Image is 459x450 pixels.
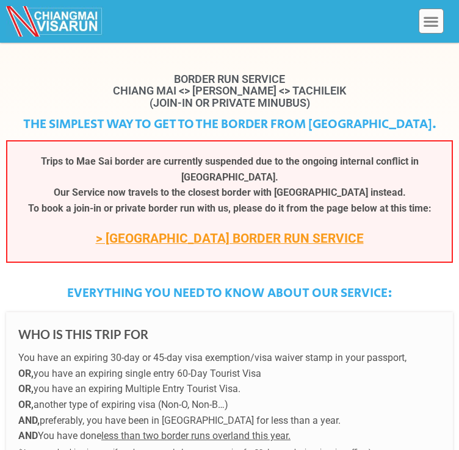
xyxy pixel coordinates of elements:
b: Trips to Mae Sai border are currently suspended due to the ongoing internal conflict in [GEOGRAPH... [41,155,419,183]
strong: WHO IS THIS TRIP FOR [18,327,148,341]
a: > [GEOGRAPHIC_DATA] BORDER RUN SERVICE [96,231,364,246]
b: OR, [18,383,34,395]
div: Menu Toggle [419,9,444,34]
span: preferably, y [40,415,92,426]
strong: AND [18,430,38,441]
h4: EVERYTHING YOU NEED TO KNOW ABOUT OUR SERVICE: [18,287,441,300]
b: OR, [18,368,34,379]
span: less than two border runs overland this year. [101,430,291,441]
b: To book a join-in or private border run with us, please do it from the page below at this time: [28,202,432,214]
h4: THE SIMPLEST WAY TO GET TO THE BORDER FROM [GEOGRAPHIC_DATA]. [6,118,453,131]
b: Our Service now travels to the closest border with [GEOGRAPHIC_DATA] instead. [54,187,406,198]
h1: Border Run Service Chiang Mai <> [PERSON_NAME] <> Tachileik (Join-In or Private Minubus) [6,73,453,109]
b: OR, [18,399,34,410]
strong: AND, [18,415,40,426]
